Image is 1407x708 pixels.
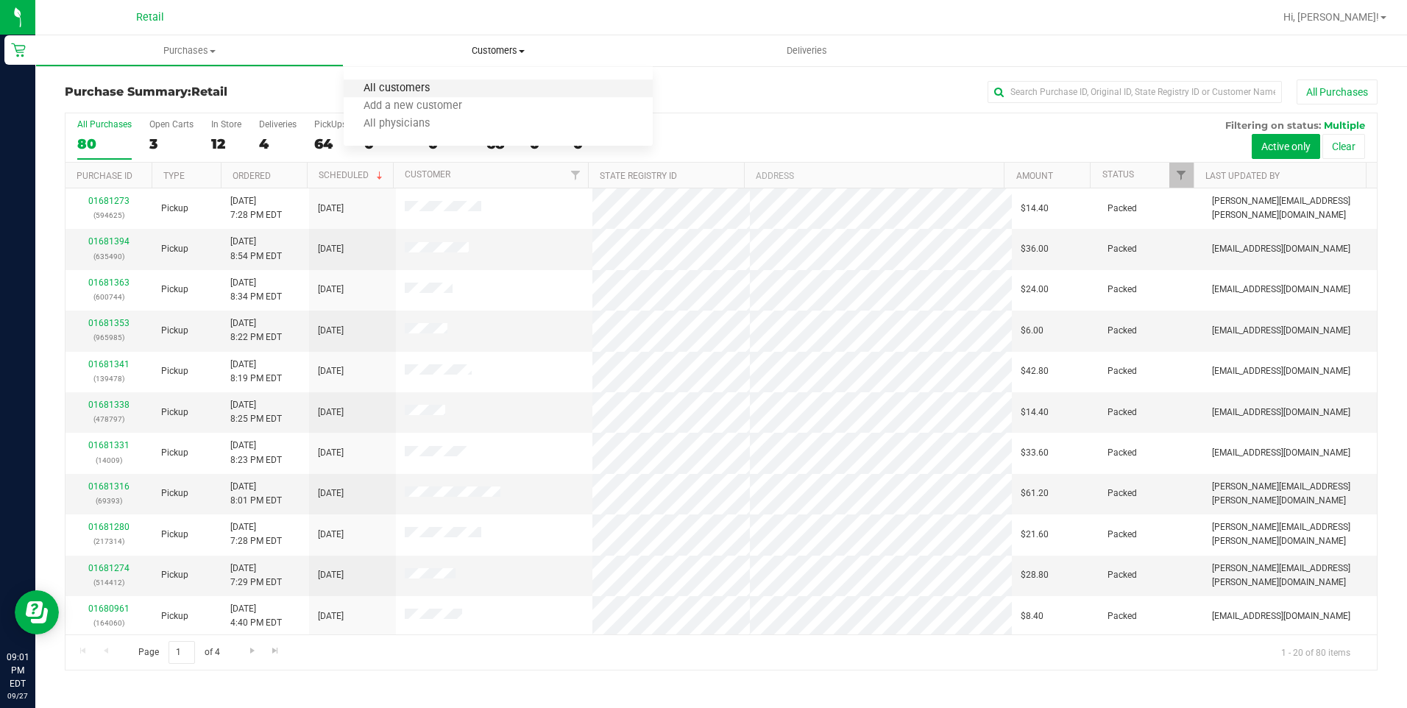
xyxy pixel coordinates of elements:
[230,398,282,426] span: [DATE] 8:25 PM EDT
[7,651,29,690] p: 09:01 PM EDT
[230,358,282,386] span: [DATE] 8:19 PM EDT
[74,616,143,630] p: (164060)
[1225,119,1321,131] span: Filtering on status:
[88,440,130,450] a: 01681331
[1322,134,1365,159] button: Clear
[1107,202,1137,216] span: Packed
[88,318,130,328] a: 01681353
[1107,406,1137,420] span: Packed
[564,163,588,188] a: Filter
[149,119,194,130] div: Open Carts
[653,35,961,66] a: Deliveries
[88,236,130,247] a: 01681394
[169,641,195,664] input: 1
[318,528,344,542] span: [DATE]
[1205,171,1280,181] a: Last Updated By
[259,119,297,130] div: Deliveries
[1212,242,1350,256] span: [EMAIL_ADDRESS][DOMAIN_NAME]
[74,249,143,263] p: (635490)
[344,44,652,57] span: Customers
[163,171,185,181] a: Type
[161,364,188,378] span: Pickup
[405,169,450,180] a: Customer
[36,44,343,57] span: Purchases
[265,641,286,661] a: Go to the last page
[1102,169,1134,180] a: Status
[230,276,282,304] span: [DATE] 8:34 PM EDT
[1212,364,1350,378] span: [EMAIL_ADDRESS][DOMAIN_NAME]
[1212,283,1350,297] span: [EMAIL_ADDRESS][DOMAIN_NAME]
[314,135,347,152] div: 64
[1021,568,1049,582] span: $28.80
[767,44,847,57] span: Deliveries
[744,163,1004,188] th: Address
[600,171,677,181] a: State Registry ID
[230,562,282,590] span: [DATE] 7:29 PM EDT
[74,290,143,304] p: (600744)
[1107,568,1137,582] span: Packed
[88,400,130,410] a: 01681338
[319,170,386,180] a: Scheduled
[318,568,344,582] span: [DATE]
[191,85,227,99] span: Retail
[1021,242,1049,256] span: $36.00
[1212,520,1368,548] span: [PERSON_NAME][EMAIL_ADDRESS][PERSON_NAME][DOMAIN_NAME]
[1212,446,1350,460] span: [EMAIL_ADDRESS][DOMAIN_NAME]
[1269,641,1362,663] span: 1 - 20 of 80 items
[88,481,130,492] a: 01681316
[318,242,344,256] span: [DATE]
[230,439,282,467] span: [DATE] 8:23 PM EDT
[88,522,130,532] a: 01681280
[318,324,344,338] span: [DATE]
[318,364,344,378] span: [DATE]
[161,283,188,297] span: Pickup
[74,372,143,386] p: (139478)
[1021,528,1049,542] span: $21.60
[65,85,503,99] h3: Purchase Summary:
[1107,446,1137,460] span: Packed
[1021,486,1049,500] span: $61.20
[230,316,282,344] span: [DATE] 8:22 PM EDT
[7,690,29,701] p: 09/27
[1324,119,1365,131] span: Multiple
[77,171,132,181] a: Purchase ID
[318,283,344,297] span: [DATE]
[1021,283,1049,297] span: $24.00
[1252,134,1320,159] button: Active only
[1021,609,1043,623] span: $8.40
[230,194,282,222] span: [DATE] 7:28 PM EDT
[211,119,241,130] div: In Store
[1107,486,1137,500] span: Packed
[1016,171,1053,181] a: Amount
[318,609,344,623] span: [DATE]
[126,641,232,664] span: Page of 4
[88,277,130,288] a: 01681363
[1212,406,1350,420] span: [EMAIL_ADDRESS][DOMAIN_NAME]
[318,202,344,216] span: [DATE]
[230,480,282,508] span: [DATE] 8:01 PM EDT
[15,590,59,634] iframe: Resource center
[74,576,143,590] p: (514412)
[136,11,164,24] span: Retail
[74,494,143,508] p: (69393)
[233,171,271,181] a: Ordered
[88,359,130,369] a: 01681341
[88,563,130,573] a: 01681274
[1283,11,1379,23] span: Hi, [PERSON_NAME]!
[1107,283,1137,297] span: Packed
[1107,324,1137,338] span: Packed
[318,406,344,420] span: [DATE]
[74,412,143,426] p: (478797)
[161,486,188,500] span: Pickup
[161,202,188,216] span: Pickup
[314,119,347,130] div: PickUps
[344,35,652,66] a: Customers All customers Add a new customer All physicians
[74,330,143,344] p: (965985)
[1212,194,1368,222] span: [PERSON_NAME][EMAIL_ADDRESS][PERSON_NAME][DOMAIN_NAME]
[1297,79,1378,105] button: All Purchases
[161,242,188,256] span: Pickup
[259,135,297,152] div: 4
[211,135,241,152] div: 12
[1107,609,1137,623] span: Packed
[11,43,26,57] inline-svg: Retail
